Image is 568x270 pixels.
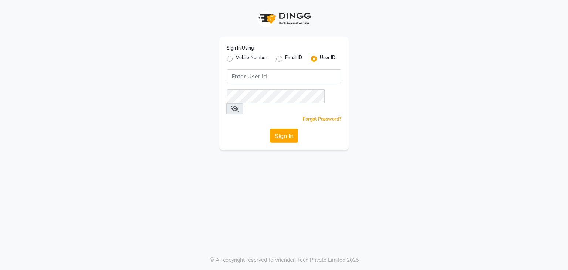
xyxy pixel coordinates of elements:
[320,54,335,63] label: User ID
[227,69,341,83] input: Username
[254,7,314,29] img: logo1.svg
[285,54,302,63] label: Email ID
[270,129,298,143] button: Sign In
[227,45,255,51] label: Sign In Using:
[303,116,341,122] a: Forgot Password?
[236,54,267,63] label: Mobile Number
[227,89,325,103] input: Username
